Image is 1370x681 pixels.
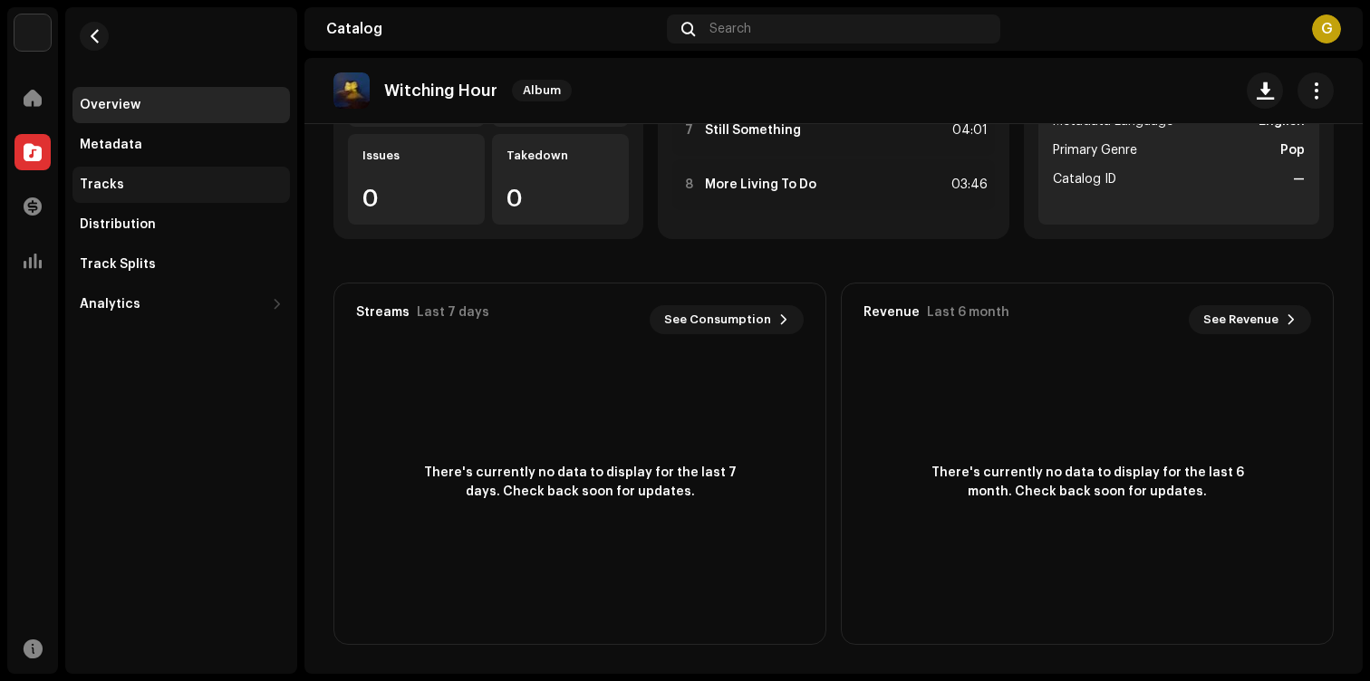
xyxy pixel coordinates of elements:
p: Witching Hour [384,82,497,101]
img: 3bdc119d-ef2f-4d41-acde-c0e9095fc35a [14,14,51,51]
button: See Consumption [650,305,804,334]
div: G [1312,14,1341,43]
re-m-nav-item: Metadata [72,127,290,163]
div: Last 7 days [417,305,489,320]
span: There's currently no data to display for the last 7 days. Check back soon for updates. [417,464,743,502]
re-m-nav-item: Overview [72,87,290,123]
re-m-nav-item: Track Splits [72,246,290,283]
re-m-nav-dropdown: Analytics [72,286,290,322]
span: Search [709,22,751,36]
span: There's currently no data to display for the last 6 month. Check back soon for updates. [924,464,1250,502]
img: 3bd5994a-8424-43bc-8678-a10c3ff414db [333,72,370,109]
div: Revenue [863,305,920,320]
div: Streams [356,305,410,320]
div: Last 6 month [927,305,1009,320]
div: Catalog [326,22,660,36]
span: See Revenue [1203,302,1278,338]
re-m-nav-item: Tracks [72,167,290,203]
div: Distribution [80,217,156,232]
button: See Revenue [1189,305,1311,334]
div: Metadata [80,138,142,152]
span: Album [512,80,572,101]
div: Track Splits [80,257,156,272]
div: Overview [80,98,140,112]
div: Tracks [80,177,124,192]
re-m-nav-item: Distribution [72,206,290,243]
span: See Consumption [664,302,771,338]
div: Analytics [80,297,140,312]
